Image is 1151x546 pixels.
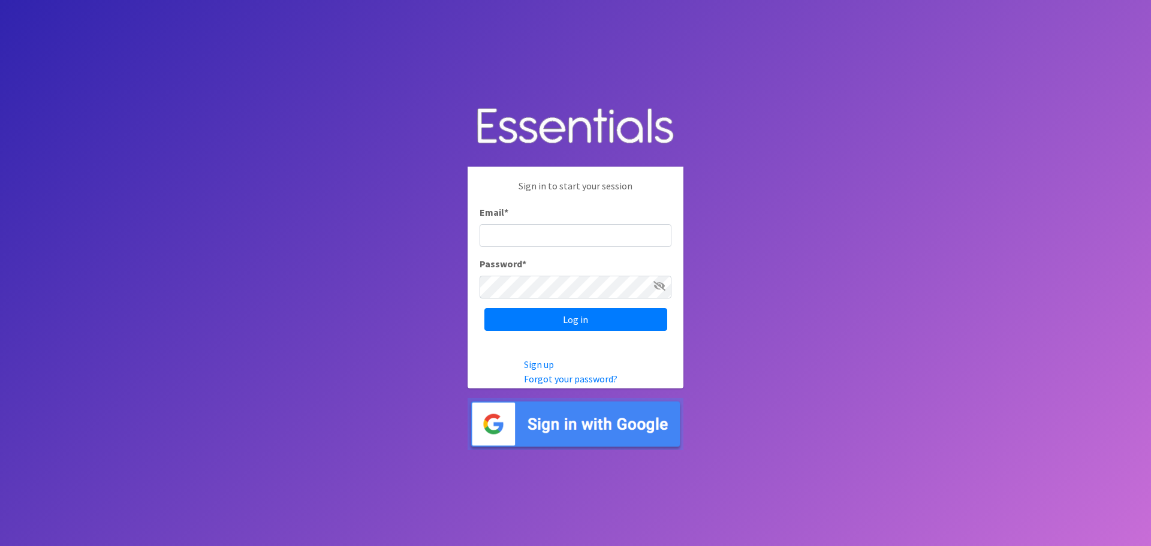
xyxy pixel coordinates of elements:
[524,373,617,385] a: Forgot your password?
[484,308,667,331] input: Log in
[468,96,683,158] img: Human Essentials
[504,206,508,218] abbr: required
[524,358,554,370] a: Sign up
[480,179,671,205] p: Sign in to start your session
[480,205,508,219] label: Email
[468,398,683,450] img: Sign in with Google
[522,258,526,270] abbr: required
[480,257,526,271] label: Password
